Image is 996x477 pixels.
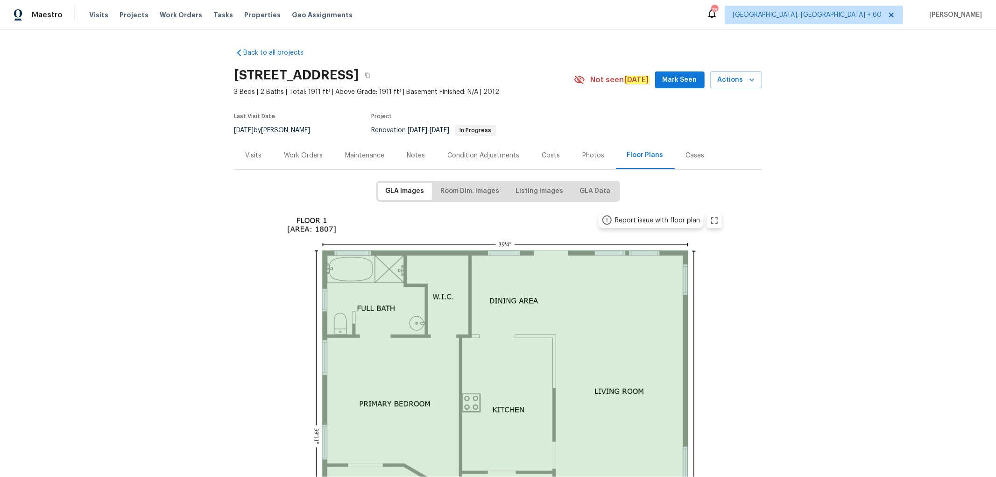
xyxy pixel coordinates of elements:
span: Visits [89,10,108,20]
div: Costs [542,151,560,160]
button: Actions [710,71,762,89]
span: Work Orders [160,10,202,20]
span: Listing Images [516,185,564,197]
button: Copy Address [359,67,376,84]
a: Back to all projects [234,48,324,57]
span: In Progress [456,128,495,133]
span: Actions [718,74,755,86]
button: zoom in [707,213,722,228]
span: [PERSON_NAME] [925,10,982,20]
button: Room Dim. Images [433,183,507,200]
span: Project [372,114,392,119]
span: Last Visit Date [234,114,275,119]
button: Mark Seen [655,71,705,89]
div: by [PERSON_NAME] [234,125,322,136]
span: Not seen [591,75,650,85]
div: Floor Plans [627,150,664,160]
span: Room Dim. Images [441,185,500,197]
div: Maintenance [346,151,385,160]
div: Work Orders [284,151,323,160]
button: Listing Images [509,183,571,200]
span: [DATE] [408,127,428,134]
button: GLA Data [572,183,618,200]
div: 784 [711,6,718,15]
span: - [408,127,450,134]
span: Properties [244,10,281,20]
span: Projects [120,10,148,20]
div: Condition Adjustments [448,151,520,160]
button: GLA Images [378,183,432,200]
span: Tasks [213,12,233,18]
span: [DATE] [234,127,254,134]
span: [GEOGRAPHIC_DATA], [GEOGRAPHIC_DATA] + 60 [733,10,882,20]
span: GLA Images [386,185,424,197]
div: Visits [246,151,262,160]
span: 3 Beds | 2 Baths | Total: 1911 ft² | Above Grade: 1911 ft² | Basement Finished: N/A | 2012 [234,87,574,97]
div: Cases [686,151,705,160]
span: [DATE] [430,127,450,134]
div: Report issue with floor plan [615,216,700,225]
div: Photos [583,151,605,160]
span: Renovation [372,127,496,134]
span: Maestro [32,10,63,20]
h2: [STREET_ADDRESS] [234,71,359,80]
span: GLA Data [580,185,611,197]
div: Notes [407,151,425,160]
span: Mark Seen [663,74,697,86]
span: Geo Assignments [292,10,353,20]
em: [DATE] [624,76,650,84]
